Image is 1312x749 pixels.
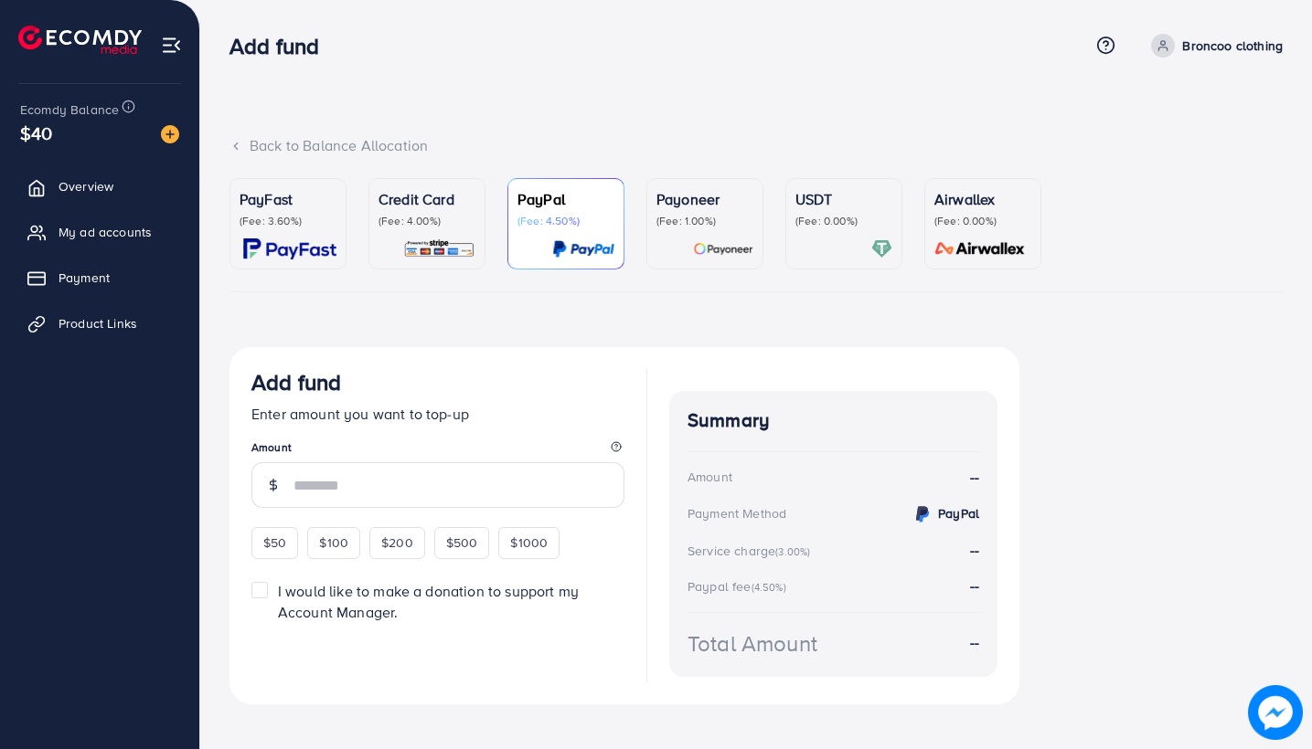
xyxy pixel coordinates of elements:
a: Product Links [14,305,186,342]
div: Payment Method [688,504,786,522]
a: Broncoo clothing [1144,34,1283,58]
a: Overview [14,168,186,205]
div: Back to Balance Allocation [229,135,1283,156]
img: card [693,238,753,259]
p: Enter amount you want to top-up [251,403,624,425]
legend: Amount [251,439,624,462]
p: PayPal [517,188,614,210]
img: image [1248,685,1303,740]
img: card [929,238,1031,259]
p: USDT [795,188,892,210]
span: Product Links [59,314,137,332]
p: (Fee: 4.00%) [379,214,475,228]
span: $40 [20,120,52,146]
span: My ad accounts [59,223,152,241]
span: $500 [446,533,478,552]
h3: Add fund [229,33,334,59]
p: Airwallex [934,188,1031,210]
div: Total Amount [688,628,817,659]
img: menu [161,35,182,56]
small: (3.00%) [775,544,810,559]
p: (Fee: 1.00%) [656,214,753,228]
p: (Fee: 4.50%) [517,214,614,228]
h4: Summary [688,409,979,432]
span: $100 [319,533,348,552]
span: $1000 [510,533,548,552]
span: Payment [59,269,110,287]
p: Payoneer [656,188,753,210]
p: PayFast [240,188,336,210]
p: (Fee: 0.00%) [795,214,892,228]
p: Credit Card [379,188,475,210]
span: Ecomdy Balance [20,100,119,119]
span: $50 [263,533,286,552]
p: Broncoo clothing [1182,35,1283,57]
img: image [161,125,179,143]
p: (Fee: 0.00%) [934,214,1031,228]
img: card [871,238,892,259]
a: My ad accounts [14,214,186,250]
span: I would like to make a donation to support my Account Manager. [278,581,579,622]
img: card [243,238,336,259]
img: card [552,238,614,259]
strong: -- [970,540,979,560]
h3: Add fund [251,369,341,396]
small: (4.50%) [752,580,786,595]
span: Overview [59,177,113,195]
strong: -- [970,575,979,596]
img: card [403,238,475,259]
div: Service charge [688,542,816,560]
div: Paypal fee [688,577,792,596]
strong: PayPal [938,504,979,522]
img: credit [912,503,933,525]
p: (Fee: 3.60%) [240,214,336,228]
div: Amount [688,468,732,486]
span: $200 [381,533,413,552]
a: Payment [14,259,186,296]
img: logo [18,26,142,54]
strong: -- [970,632,979,653]
strong: -- [970,467,979,488]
